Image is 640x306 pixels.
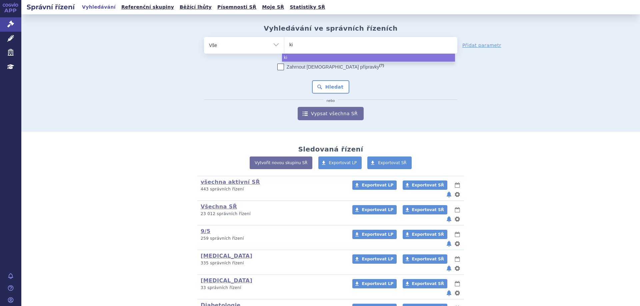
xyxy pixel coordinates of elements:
[119,3,176,12] a: Referenční skupiny
[454,264,461,272] button: nastavení
[318,156,362,169] a: Exportovat LP
[379,63,384,68] abbr: (?)
[446,215,452,223] button: notifikace
[201,277,252,284] a: [MEDICAL_DATA]
[201,186,344,192] p: 443 správních řízení
[178,3,214,12] a: Běžící lhůty
[215,3,258,12] a: Písemnosti SŘ
[352,279,397,288] a: Exportovat LP
[352,180,397,190] a: Exportovat LP
[362,183,393,187] span: Exportovat LP
[412,232,444,237] span: Exportovat SŘ
[260,3,286,12] a: Moje SŘ
[250,156,312,169] a: Vytvořit novou skupinu SŘ
[446,289,452,297] button: notifikace
[403,230,447,239] a: Exportovat SŘ
[362,257,393,261] span: Exportovat LP
[454,190,461,198] button: nastavení
[412,281,444,286] span: Exportovat SŘ
[201,228,210,234] a: 9/5
[454,255,461,263] button: lhůty
[201,285,344,291] p: 33 správních řízení
[362,232,393,237] span: Exportovat LP
[403,254,447,264] a: Exportovat SŘ
[352,205,397,214] a: Exportovat LP
[264,24,398,32] h2: Vyhledávání ve správních řízeních
[446,264,452,272] button: notifikace
[298,107,364,120] a: Vypsat všechna SŘ
[403,279,447,288] a: Exportovat SŘ
[201,203,237,210] a: Všechna SŘ
[298,145,363,153] h2: Sledovaná řízení
[288,3,327,12] a: Statistiky SŘ
[80,3,118,12] a: Vyhledávání
[282,54,455,62] li: ki
[454,280,461,288] button: lhůty
[201,211,344,217] p: 23 012 správních řízení
[454,181,461,189] button: lhůty
[412,207,444,212] span: Exportovat SŘ
[329,160,357,165] span: Exportovat LP
[352,254,397,264] a: Exportovat LP
[454,206,461,214] button: lhůty
[201,260,344,266] p: 335 správních řízení
[323,99,338,103] i: nebo
[454,215,461,223] button: nastavení
[201,253,252,259] a: [MEDICAL_DATA]
[378,160,407,165] span: Exportovat SŘ
[454,230,461,238] button: lhůty
[201,179,260,185] a: všechna aktivní SŘ
[362,207,393,212] span: Exportovat LP
[462,42,501,49] a: Přidat parametr
[312,80,350,94] button: Hledat
[201,236,344,241] p: 259 správních řízení
[21,2,80,12] h2: Správní řízení
[454,289,461,297] button: nastavení
[446,190,452,198] button: notifikace
[352,230,397,239] a: Exportovat LP
[367,156,412,169] a: Exportovat SŘ
[403,205,447,214] a: Exportovat SŘ
[412,257,444,261] span: Exportovat SŘ
[362,281,393,286] span: Exportovat LP
[446,240,452,248] button: notifikace
[412,183,444,187] span: Exportovat SŘ
[403,180,447,190] a: Exportovat SŘ
[454,240,461,248] button: nastavení
[277,64,384,70] label: Zahrnout [DEMOGRAPHIC_DATA] přípravky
